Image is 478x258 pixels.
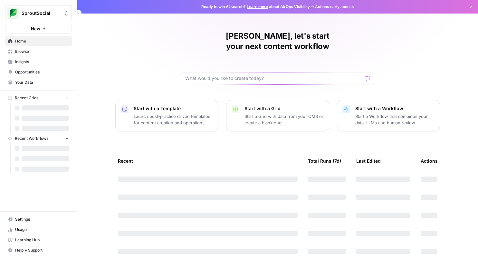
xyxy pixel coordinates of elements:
button: Start with a GridStart a Grid with data from your CMS or create a blank one [226,100,329,131]
a: Learning Hub [5,235,72,245]
img: SproutSocial Logo [7,7,19,19]
span: Insights [15,59,69,65]
span: Opportunities [15,69,69,75]
a: Learn more [247,4,268,9]
button: Workspace: SproutSocial [5,5,72,21]
p: Start a Grid with data from your CMS or create a blank one [244,113,324,126]
a: Opportunities [5,67,72,77]
a: Home [5,36,72,46]
span: SproutSocial [22,10,61,16]
span: Settings [15,216,69,222]
button: Recent Grids [5,93,72,103]
span: Usage [15,227,69,233]
button: Recent Workflows [5,134,72,143]
span: New [31,25,40,32]
span: Your Data [15,80,69,85]
p: Start a Workflow that combines your data, LLMs and human review [355,113,435,126]
p: Start with a Template [134,105,213,112]
div: Actions [421,152,438,170]
span: Learning Hub [15,237,69,243]
button: New [5,24,72,33]
span: Home [15,38,69,44]
p: Launch best-practice driven templates for content creation and operations [134,113,213,126]
div: Recent [118,152,298,170]
button: Help + Support [5,245,72,255]
h1: [PERSON_NAME], let's start your next content workflow [181,31,374,52]
button: Start with a WorkflowStart a Workflow that combines your data, LLMs and human review [337,100,440,131]
a: Usage [5,225,72,235]
span: Recent Grids [15,95,38,101]
span: Actions early access [315,4,354,10]
p: Start with a Grid [244,105,324,112]
input: What would you like to create today? [185,75,362,81]
a: Insights [5,57,72,67]
button: Start with a TemplateLaunch best-practice driven templates for content creation and operations [115,100,218,131]
div: Last Edited [356,152,381,170]
span: Ready to win AI search? about AirOps Visibility [201,4,310,10]
span: Help + Support [15,247,69,253]
div: Total Runs (7d) [308,152,341,170]
span: Browse [15,49,69,54]
a: Browse [5,46,72,57]
a: Settings [5,214,72,225]
span: Recent Workflows [15,136,48,141]
p: Start with a Workflow [355,105,435,112]
a: Your Data [5,77,72,88]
